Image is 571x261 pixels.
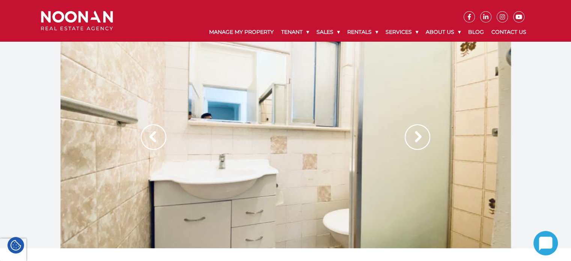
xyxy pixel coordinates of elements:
[344,23,382,42] a: Rentals
[141,124,166,150] img: Arrow slider
[205,23,277,42] a: Manage My Property
[313,23,344,42] a: Sales
[382,23,422,42] a: Services
[488,23,530,42] a: Contact Us
[405,124,430,150] img: Arrow slider
[277,23,313,42] a: Tenant
[422,23,464,42] a: About Us
[8,237,24,253] div: Cookie Settings
[41,11,113,31] img: Noonan Real Estate Agency
[464,23,488,42] a: Blog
